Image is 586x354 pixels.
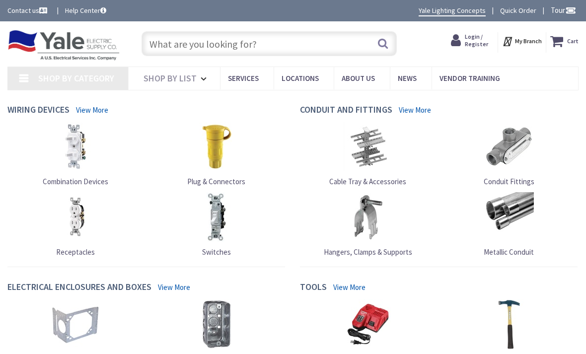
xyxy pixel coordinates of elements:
[500,5,536,15] a: Quick Order
[51,122,100,171] img: Combination Devices
[7,282,151,294] h4: Electrical Enclosures and Boxes
[142,31,397,56] input: What are you looking for?
[343,122,393,171] img: Cable Tray & Accessories
[398,73,417,83] span: News
[484,192,534,242] img: Metallic Conduit
[43,177,108,186] span: Combination Devices
[567,32,579,50] strong: Cart
[192,192,241,242] img: Switches
[484,247,534,257] span: Metallic Conduit
[51,192,100,242] img: Receptacles
[550,32,579,50] a: Cart
[300,282,327,294] h4: Tools
[451,32,494,49] a: Login / Register
[439,73,500,83] span: Vendor Training
[282,73,319,83] span: Locations
[551,5,576,15] span: Tour
[187,122,245,187] a: Plug & Connectors Plug & Connectors
[76,105,108,115] a: View More
[202,247,231,257] span: Switches
[399,105,431,115] a: View More
[7,5,49,15] a: Contact us
[192,192,241,257] a: Switches Switches
[484,122,534,171] img: Conduit Fittings
[56,247,95,257] span: Receptacles
[343,299,393,349] img: Batteries & Chargers
[484,299,534,349] img: Hand Tools
[43,122,108,187] a: Combination Devices Combination Devices
[342,73,375,83] span: About Us
[484,177,534,186] span: Conduit Fittings
[343,192,393,242] img: Hangers, Clamps & Supports
[484,192,534,257] a: Metallic Conduit Metallic Conduit
[515,37,542,45] strong: My Branch
[51,299,100,349] img: Box Hardware & Accessories
[192,299,241,349] img: Device Boxes
[192,122,241,171] img: Plug & Connectors
[324,192,412,257] a: Hangers, Clamps & Supports Hangers, Clamps & Supports
[502,32,542,50] div: My Branch
[7,105,70,117] h4: Wiring Devices
[333,282,366,292] a: View More
[51,192,100,257] a: Receptacles Receptacles
[7,30,120,61] img: Yale Electric Supply Co.
[144,72,197,84] span: Shop By List
[419,5,486,16] a: Yale Lighting Concepts
[324,247,412,257] span: Hangers, Clamps & Supports
[65,5,106,15] a: Help Center
[329,177,406,186] span: Cable Tray & Accessories
[158,282,190,292] a: View More
[465,33,488,47] span: Login / Register
[228,73,259,83] span: Services
[300,105,392,117] h4: Conduit and Fittings
[187,177,245,186] span: Plug & Connectors
[484,122,534,187] a: Conduit Fittings Conduit Fittings
[38,72,114,84] span: Shop By Category
[329,122,406,187] a: Cable Tray & Accessories Cable Tray & Accessories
